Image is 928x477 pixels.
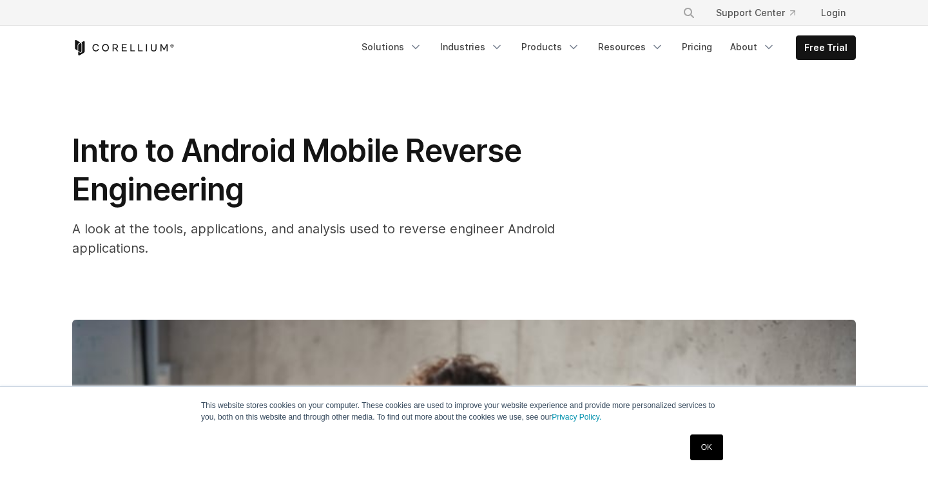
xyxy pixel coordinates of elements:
[667,1,856,24] div: Navigation Menu
[690,434,723,460] a: OK
[677,1,701,24] button: Search
[72,131,521,208] span: Intro to Android Mobile Reverse Engineering
[797,36,855,59] a: Free Trial
[432,35,511,59] a: Industries
[201,400,727,423] p: This website stores cookies on your computer. These cookies are used to improve your website expe...
[811,1,856,24] a: Login
[590,35,672,59] a: Resources
[514,35,588,59] a: Products
[354,35,430,59] a: Solutions
[706,1,806,24] a: Support Center
[72,221,555,256] span: A look at the tools, applications, and analysis used to reverse engineer Android applications.
[722,35,783,59] a: About
[552,413,601,422] a: Privacy Policy.
[354,35,856,60] div: Navigation Menu
[674,35,720,59] a: Pricing
[72,40,175,55] a: Corellium Home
